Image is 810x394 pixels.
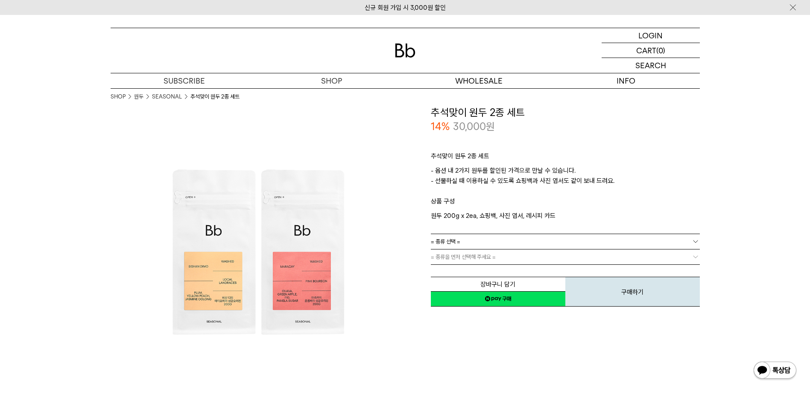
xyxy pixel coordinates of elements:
p: 상품 구성 [431,196,700,211]
p: SEARCH [635,58,666,73]
a: 신규 회원 가입 시 3,000원 할인 [365,4,446,12]
span: = 종류을 먼저 선택해 주세요 = [431,249,496,264]
img: 카카오톡 채널 1:1 채팅 버튼 [753,361,797,381]
p: INFO [553,73,700,88]
a: 원두 [134,93,143,101]
a: SHOP [258,73,405,88]
a: 새창 [431,291,565,307]
a: SUBSCRIBE [111,73,258,88]
a: CART (0) [602,43,700,58]
p: LOGIN [638,28,663,43]
a: LOGIN [602,28,700,43]
a: SEASONAL [152,93,182,101]
button: 장바구니 담기 [431,277,565,292]
p: - 옵션 내 2가지 원두를 할인된 가격으로 만날 수 있습니다. - 선물하실 때 이용하실 수 있도록 쇼핑백과 사진 엽서도 같이 보내 드려요. [431,165,700,196]
span: 원 [486,120,495,133]
h3: 추석맞이 원두 2종 세트 [431,105,700,120]
button: 구매하기 [565,277,700,307]
span: = 종류 선택 = [431,234,460,249]
p: CART [636,43,656,58]
p: 추석맞이 원두 2종 세트 [431,151,700,165]
p: 원두 200g x 2ea, 쇼핑백, 사진 엽서, 레시피 카드 [431,211,700,221]
img: 로고 [395,43,415,58]
a: SHOP [111,93,126,101]
li: 추석맞이 원두 2종 세트 [190,93,240,101]
p: (0) [656,43,665,58]
p: 14% [431,119,450,134]
p: WHOLESALE [405,73,553,88]
p: 30,000 [453,119,495,134]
